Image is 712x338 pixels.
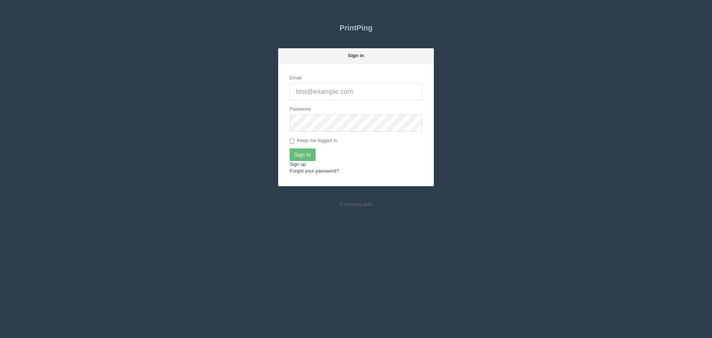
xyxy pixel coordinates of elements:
a: Sign up [290,161,306,167]
input: Keep me logged in [290,139,294,144]
strong: Sign in [348,53,364,58]
input: test@example.com [290,83,422,100]
label: Email [290,75,302,82]
a: Forgot your password? [290,168,339,174]
small: © PrintPing 2020 [340,202,373,207]
a: PrintPing [278,19,434,37]
label: Keep me logged in [290,137,337,145]
label: Password [290,106,311,113]
input: Sign In [290,148,316,161]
